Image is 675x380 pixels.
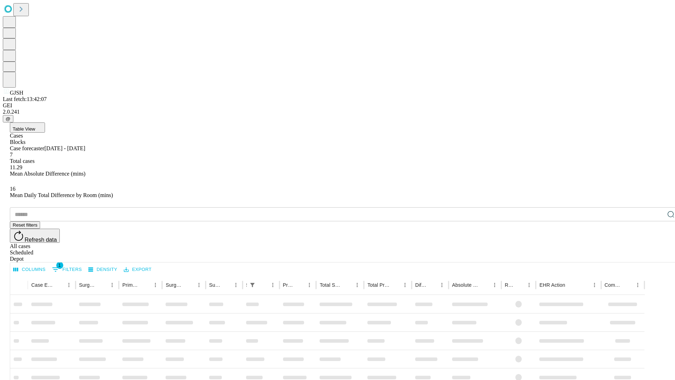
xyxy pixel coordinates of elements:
span: GJSH [10,90,23,96]
div: Total Predicted Duration [367,282,390,288]
button: Sort [566,280,576,290]
span: Mean Daily Total Difference by Room (mins) [10,192,113,198]
button: Menu [400,280,410,290]
button: Menu [304,280,314,290]
button: Select columns [12,264,47,275]
button: Sort [342,280,352,290]
button: Menu [437,280,447,290]
div: Total Scheduled Duration [320,282,342,288]
span: Case forecaster [10,145,44,151]
button: Sort [184,280,194,290]
div: Surgeon Name [79,282,97,288]
button: Menu [633,280,643,290]
span: 7 [10,152,13,158]
button: Reset filters [10,221,40,229]
div: Primary Service [122,282,140,288]
div: Difference [415,282,426,288]
span: Mean Absolute Difference (mins) [10,171,85,177]
span: Table View [13,126,35,132]
span: Total cases [10,158,34,164]
span: @ [6,116,11,121]
button: Density [86,264,119,275]
button: Sort [295,280,304,290]
div: Predicted In Room Duration [283,282,294,288]
div: Case Epic Id [31,282,53,288]
button: Menu [524,280,534,290]
button: Show filters [247,280,257,290]
button: Show filters [50,264,84,275]
button: Sort [258,280,268,290]
button: Sort [427,280,437,290]
button: Menu [352,280,362,290]
button: Sort [141,280,150,290]
button: Menu [107,280,117,290]
div: Surgery Name [166,282,183,288]
button: Sort [390,280,400,290]
div: GEI [3,102,672,109]
button: Menu [590,280,599,290]
button: Sort [54,280,64,290]
button: Refresh data [10,229,60,243]
span: Reset filters [13,222,37,228]
div: Scheduled In Room Duration [246,282,247,288]
button: Menu [268,280,278,290]
button: Menu [64,280,74,290]
span: Refresh data [25,237,57,243]
div: 1 active filter [247,280,257,290]
span: Last fetch: 13:42:07 [3,96,47,102]
div: Comments [605,282,622,288]
button: Sort [97,280,107,290]
button: Sort [514,280,524,290]
button: Menu [231,280,241,290]
button: Export [122,264,153,275]
button: Sort [221,280,231,290]
span: 11.29 [10,164,22,170]
button: Menu [490,280,500,290]
div: Resolved in EHR [505,282,514,288]
div: Absolute Difference [452,282,479,288]
button: Menu [150,280,160,290]
span: 1 [56,262,63,269]
div: EHR Action [539,282,565,288]
button: Menu [194,280,204,290]
span: [DATE] - [DATE] [44,145,85,151]
div: 2.0.241 [3,109,672,115]
button: Table View [10,122,45,133]
span: 16 [10,186,15,192]
div: Surgery Date [209,282,220,288]
button: @ [3,115,13,122]
button: Sort [623,280,633,290]
button: Sort [480,280,490,290]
